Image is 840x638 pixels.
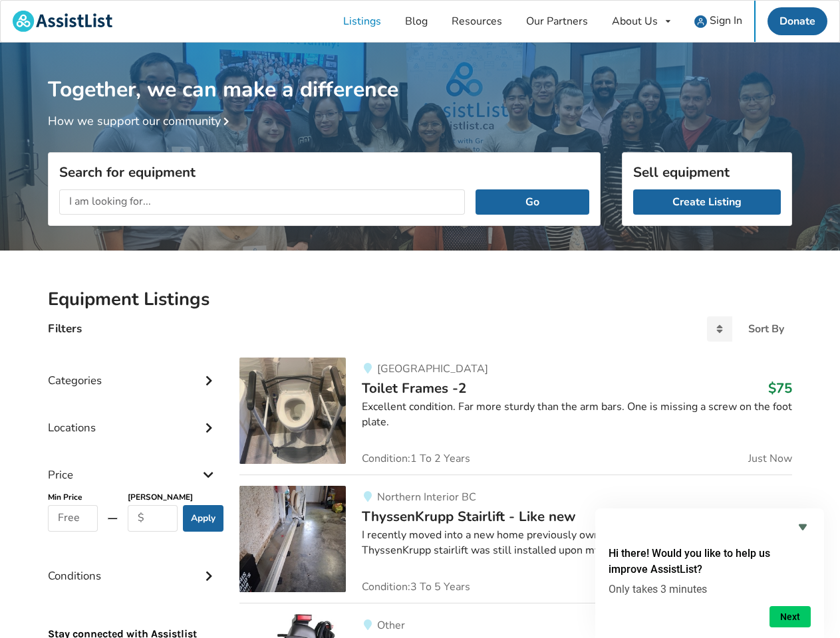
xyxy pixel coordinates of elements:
h4: Filters [48,321,82,336]
h3: $1000 [752,508,792,525]
img: mobility-thyssenkrupp stairlift - like new [239,486,346,592]
a: bathroom safety-toilet frames -2[GEOGRAPHIC_DATA]Toilet Frames -2$75Excellent condition. Far more... [239,358,792,475]
h1: Together, we can make a difference [48,43,792,103]
div: Excellent condition. Far more sturdy than the arm bars. One is missing a screw on the foot plate. [362,399,792,430]
a: How we support our community [48,113,234,129]
span: Condition: 1 To 2 Years [362,453,470,464]
input: $ [128,505,178,532]
img: assistlist-logo [13,11,112,32]
div: About Us [612,16,658,27]
input: I am looking for... [59,189,465,215]
a: mobility-thyssenkrupp stairlift - like newNorthern Interior BCThyssenKrupp Stairlift - Like new$1... [239,475,792,603]
h3: Sell equipment [633,163,781,181]
b: [PERSON_NAME] [128,492,193,502]
span: Other [377,618,405,633]
span: Condition: 3 To 5 Years [362,582,470,592]
span: Northern Interior BC [377,490,476,504]
h2: Hi there! Would you like to help us improve AssistList? [609,546,811,578]
p: Only takes 3 minutes [609,583,811,595]
div: Sort By [748,324,784,334]
a: Create Listing [633,189,781,215]
button: Apply [183,505,223,532]
a: user icon Sign In [682,1,754,42]
h3: Search for equipment [59,163,589,181]
div: I recently moved into a new home previously owned by a senior citizen. A 12 foot ThyssenKrupp sta... [362,528,792,558]
h2: Equipment Listings [48,288,792,311]
a: Donate [768,7,827,35]
div: Conditions [48,542,218,589]
a: Resources [440,1,514,42]
button: Hide survey [795,519,811,535]
div: Categories [48,347,218,394]
h3: $75 [768,379,792,397]
button: Next question [770,606,811,627]
span: Just Now [748,453,792,464]
b: Min Price [48,492,82,502]
button: Go [476,189,589,215]
div: Hi there! Would you like to help us improve AssistList? [609,519,811,627]
span: [GEOGRAPHIC_DATA] [377,362,488,376]
input: Free [48,505,98,532]
div: Locations [48,394,218,441]
span: Toilet Frames -2 [362,379,466,397]
span: ThyssenKrupp Stairlift - Like new [362,507,576,526]
a: Blog [393,1,440,42]
a: Our Partners [514,1,600,42]
img: bathroom safety-toilet frames -2 [239,358,346,464]
img: user icon [694,15,707,28]
span: Sign In [710,13,742,28]
a: Listings [331,1,393,42]
div: Price [48,441,218,488]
